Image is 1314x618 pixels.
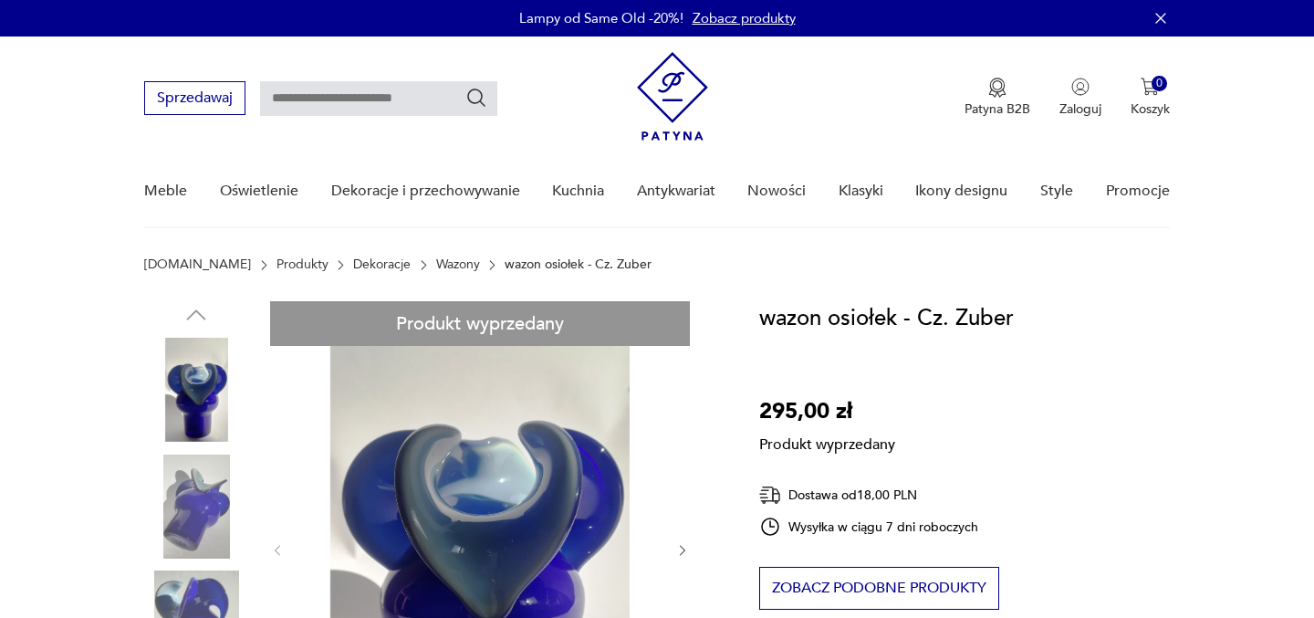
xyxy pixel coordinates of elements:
[637,52,708,141] img: Patyna - sklep z meblami i dekoracjami vintage
[144,156,187,226] a: Meble
[915,156,1007,226] a: Ikony designu
[759,567,999,610] button: Zobacz podobne produkty
[759,484,781,507] img: Ikona dostawy
[505,257,652,272] p: wazon osiołek - Cz. Zuber
[353,257,411,272] a: Dekoracje
[747,156,806,226] a: Nowości
[552,156,604,226] a: Kuchnia
[965,78,1030,118] a: Ikona medaluPatyna B2B
[519,9,683,27] p: Lampy od Same Old -20%!
[759,484,978,507] div: Dostawa od 18,00 PLN
[693,9,796,27] a: Zobacz produkty
[759,429,895,455] p: Produkt wyprzedany
[465,87,487,109] button: Szukaj
[1071,78,1090,96] img: Ikonka użytkownika
[759,516,978,538] div: Wysyłka w ciągu 7 dni roboczych
[839,156,883,226] a: Klasyki
[144,257,251,272] a: [DOMAIN_NAME]
[1131,78,1170,118] button: 0Koszyk
[965,78,1030,118] button: Patyna B2B
[1040,156,1073,226] a: Style
[1152,76,1167,91] div: 0
[144,81,245,115] button: Sprzedawaj
[1059,78,1101,118] button: Zaloguj
[965,100,1030,118] p: Patyna B2B
[220,156,298,226] a: Oświetlenie
[759,301,1014,336] h1: wazon osiołek - Cz. Zuber
[1131,100,1170,118] p: Koszyk
[144,93,245,106] a: Sprzedawaj
[1106,156,1170,226] a: Promocje
[759,394,895,429] p: 295,00 zł
[331,156,520,226] a: Dekoracje i przechowywanie
[1059,100,1101,118] p: Zaloguj
[436,257,480,272] a: Wazony
[637,156,715,226] a: Antykwariat
[276,257,328,272] a: Produkty
[988,78,1006,98] img: Ikona medalu
[1141,78,1159,96] img: Ikona koszyka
